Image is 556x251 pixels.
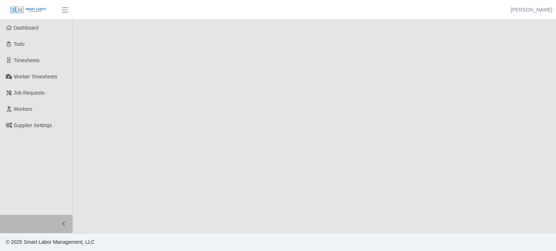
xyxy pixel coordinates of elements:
span: Supplier Settings [14,122,52,128]
span: Workers [14,106,33,112]
span: Dashboard [14,25,39,31]
a: [PERSON_NAME] [511,6,552,14]
span: Timesheets [14,57,40,63]
span: © 2025 Smart Labor Management, LLC [6,239,94,245]
img: SLM Logo [10,6,46,14]
span: Job Requests [14,90,45,96]
span: Todo [14,41,25,47]
span: Worker Timesheets [14,74,57,79]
